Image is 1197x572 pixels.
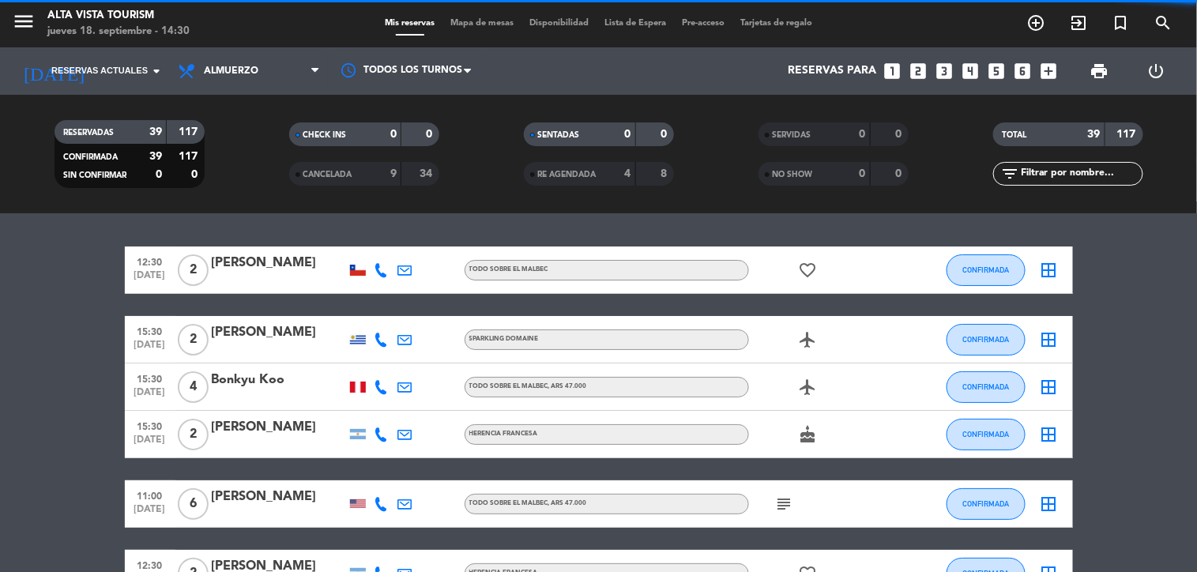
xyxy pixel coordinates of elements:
input: Filtrar por nombre... [1020,165,1142,183]
i: cake [799,425,818,444]
span: 15:30 [130,322,170,340]
span: Sparkling Domaine [469,336,539,342]
i: looks_4 [961,61,981,81]
span: Mis reservas [377,19,442,28]
span: Reservas para [789,65,877,77]
i: power_settings_new [1147,62,1166,81]
div: [PERSON_NAME] [212,417,346,438]
i: airplanemode_active [799,330,818,349]
span: 6 [178,488,209,520]
span: CONFIRMADA [64,153,119,161]
button: menu [12,9,36,39]
i: arrow_drop_down [147,62,166,81]
i: looks_one [883,61,903,81]
div: Bonkyu Koo [212,370,346,390]
span: TOTAL [1003,131,1027,139]
span: 2 [178,324,209,356]
i: add_box [1039,61,1060,81]
div: [PERSON_NAME] [212,253,346,273]
span: Herencia Francesa [469,431,538,437]
strong: 0 [661,129,670,140]
strong: 39 [149,126,162,137]
i: favorite_border [799,261,818,280]
i: looks_two [909,61,929,81]
span: Disponibilidad [521,19,597,28]
strong: 0 [860,168,866,179]
i: exit_to_app [1069,13,1088,32]
span: CONFIRMADA [962,430,1009,438]
span: Todo sobre el malbec [469,266,548,273]
i: looks_6 [1013,61,1033,81]
div: [PERSON_NAME] [212,322,346,343]
strong: 4 [625,168,631,179]
span: Reservas actuales [51,64,148,78]
span: 2 [178,254,209,286]
span: CONFIRMADA [962,382,1009,391]
span: SIN CONFIRMAR [64,171,127,179]
span: 15:30 [130,369,170,387]
span: CHECK INS [303,131,347,139]
span: Lista de Espera [597,19,674,28]
button: CONFIRMADA [947,254,1026,286]
span: 12:30 [130,252,170,270]
span: Tarjetas de regalo [732,19,820,28]
span: , ARS 47.000 [548,383,587,389]
strong: 9 [390,168,397,179]
strong: 0 [860,129,866,140]
span: , ARS 47.000 [548,500,587,506]
span: [DATE] [130,270,170,288]
i: airplanemode_active [799,378,818,397]
div: jueves 18. septiembre - 14:30 [47,24,190,40]
button: CONFIRMADA [947,419,1026,450]
i: search [1154,13,1173,32]
span: Todo sobre el malbec [469,383,587,389]
span: NO SHOW [773,171,813,179]
i: turned_in_not [1112,13,1131,32]
strong: 0 [156,169,162,180]
strong: 0 [895,129,905,140]
i: border_all [1040,261,1059,280]
span: 4 [178,371,209,403]
i: border_all [1040,378,1059,397]
strong: 8 [661,168,670,179]
span: Pre-acceso [674,19,732,28]
span: RE AGENDADA [538,171,597,179]
div: Alta Vista Tourism [47,8,190,24]
button: CONFIRMADA [947,324,1026,356]
span: SERVIDAS [773,131,811,139]
span: Todo sobre el malbec [469,500,587,506]
span: Almuerzo [204,66,258,77]
span: CONFIRMADA [962,499,1009,508]
span: print [1090,62,1109,81]
i: menu [12,9,36,33]
strong: 117 [179,126,201,137]
span: Mapa de mesas [442,19,521,28]
span: CONFIRMADA [962,265,1009,274]
i: border_all [1040,495,1059,514]
i: filter_list [1001,164,1020,183]
strong: 117 [1117,129,1139,140]
i: [DATE] [12,54,96,88]
span: CANCELADA [303,171,352,179]
span: [DATE] [130,340,170,358]
button: CONFIRMADA [947,371,1026,403]
span: 15:30 [130,416,170,435]
span: SENTADAS [538,131,580,139]
i: border_all [1040,330,1059,349]
i: looks_5 [987,61,1007,81]
span: 11:00 [130,486,170,504]
span: [DATE] [130,387,170,405]
div: [PERSON_NAME] [212,487,346,507]
span: [DATE] [130,435,170,453]
i: subject [775,495,794,514]
strong: 39 [1088,129,1101,140]
i: add_circle_outline [1026,13,1045,32]
strong: 34 [420,168,435,179]
strong: 39 [149,151,162,162]
strong: 0 [895,168,905,179]
div: LOG OUT [1127,47,1185,95]
span: [DATE] [130,504,170,522]
i: border_all [1040,425,1059,444]
strong: 0 [191,169,201,180]
span: RESERVADAS [64,129,115,137]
